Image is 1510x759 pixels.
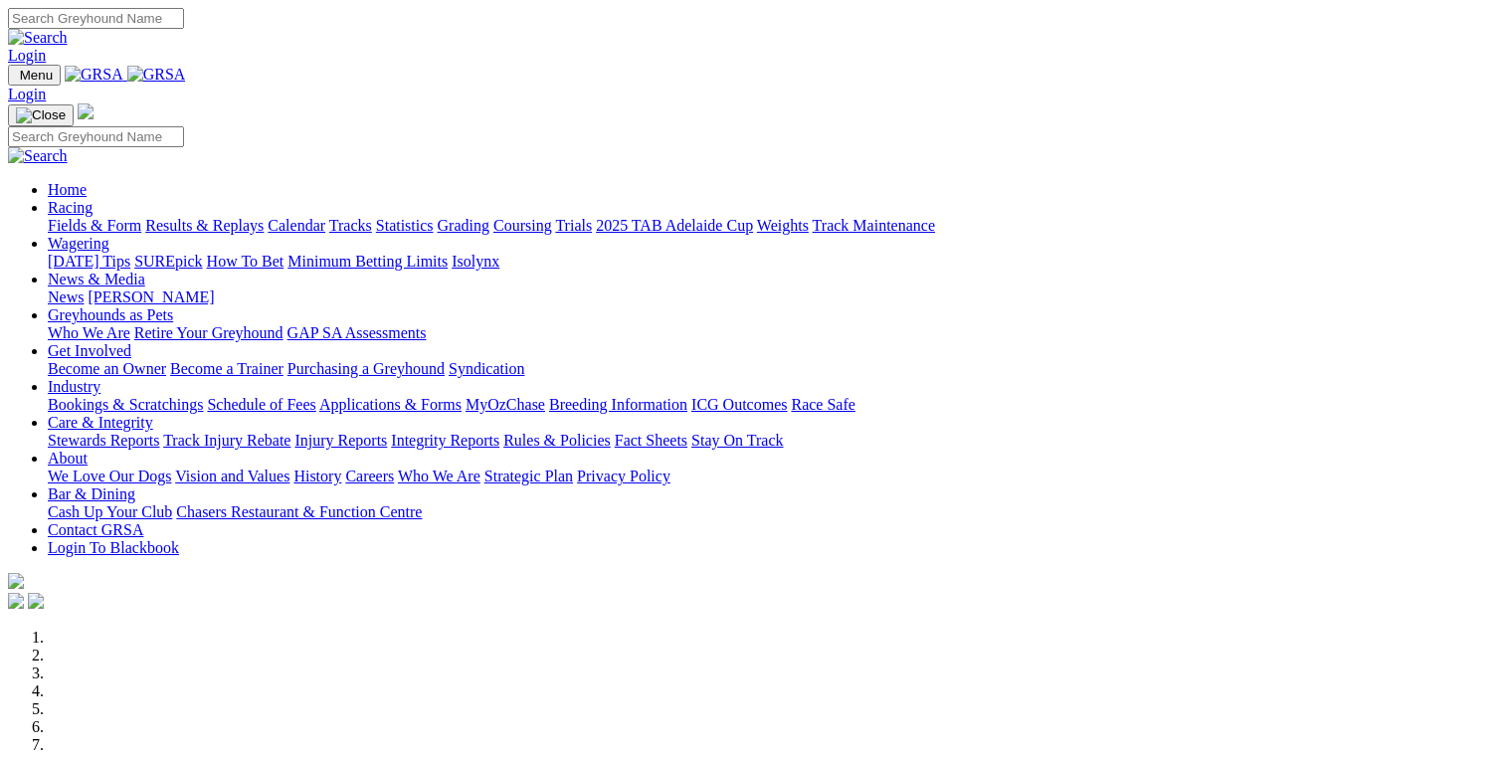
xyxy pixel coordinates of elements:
[791,396,854,413] a: Race Safe
[438,217,489,234] a: Grading
[48,485,135,502] a: Bar & Dining
[398,468,480,484] a: Who We Are
[8,29,68,47] img: Search
[48,396,203,413] a: Bookings & Scratchings
[48,539,179,556] a: Login To Blackbook
[175,468,289,484] a: Vision and Values
[48,181,87,198] a: Home
[449,360,524,377] a: Syndication
[8,65,61,86] button: Toggle navigation
[48,432,1502,450] div: Care & Integrity
[48,217,141,234] a: Fields & Form
[8,573,24,589] img: logo-grsa-white.png
[48,199,93,216] a: Racing
[757,217,809,234] a: Weights
[48,235,109,252] a: Wagering
[376,217,434,234] a: Statistics
[8,8,184,29] input: Search
[48,288,1502,306] div: News & Media
[48,378,100,395] a: Industry
[48,324,1502,342] div: Greyhounds as Pets
[287,360,445,377] a: Purchasing a Greyhound
[287,253,448,270] a: Minimum Betting Limits
[78,103,94,119] img: logo-grsa-white.png
[691,432,783,449] a: Stay On Track
[48,360,1502,378] div: Get Involved
[549,396,687,413] a: Breeding Information
[176,503,422,520] a: Chasers Restaurant & Function Centre
[48,342,131,359] a: Get Involved
[8,126,184,147] input: Search
[466,396,545,413] a: MyOzChase
[207,396,315,413] a: Schedule of Fees
[48,253,1502,271] div: Wagering
[8,593,24,609] img: facebook.svg
[28,593,44,609] img: twitter.svg
[207,253,284,270] a: How To Bet
[596,217,753,234] a: 2025 TAB Adelaide Cup
[293,468,341,484] a: History
[20,68,53,83] span: Menu
[65,66,123,84] img: GRSA
[163,432,290,449] a: Track Injury Rebate
[48,450,88,467] a: About
[691,396,787,413] a: ICG Outcomes
[319,396,462,413] a: Applications & Forms
[268,217,325,234] a: Calendar
[329,217,372,234] a: Tracks
[503,432,611,449] a: Rules & Policies
[145,217,264,234] a: Results & Replays
[493,217,552,234] a: Coursing
[8,104,74,126] button: Toggle navigation
[48,217,1502,235] div: Racing
[48,432,159,449] a: Stewards Reports
[170,360,283,377] a: Become a Trainer
[294,432,387,449] a: Injury Reports
[8,47,46,64] a: Login
[813,217,935,234] a: Track Maintenance
[287,324,427,341] a: GAP SA Assessments
[48,324,130,341] a: Who We Are
[48,468,171,484] a: We Love Our Dogs
[127,66,186,84] img: GRSA
[48,271,145,287] a: News & Media
[484,468,573,484] a: Strategic Plan
[48,503,172,520] a: Cash Up Your Club
[8,86,46,102] a: Login
[345,468,394,484] a: Careers
[88,288,214,305] a: [PERSON_NAME]
[134,253,202,270] a: SUREpick
[16,107,66,123] img: Close
[48,521,143,538] a: Contact GRSA
[48,468,1502,485] div: About
[452,253,499,270] a: Isolynx
[134,324,283,341] a: Retire Your Greyhound
[615,432,687,449] a: Fact Sheets
[48,253,130,270] a: [DATE] Tips
[48,288,84,305] a: News
[8,147,68,165] img: Search
[48,414,153,431] a: Care & Integrity
[48,396,1502,414] div: Industry
[555,217,592,234] a: Trials
[48,360,166,377] a: Become an Owner
[48,306,173,323] a: Greyhounds as Pets
[577,468,670,484] a: Privacy Policy
[391,432,499,449] a: Integrity Reports
[48,503,1502,521] div: Bar & Dining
